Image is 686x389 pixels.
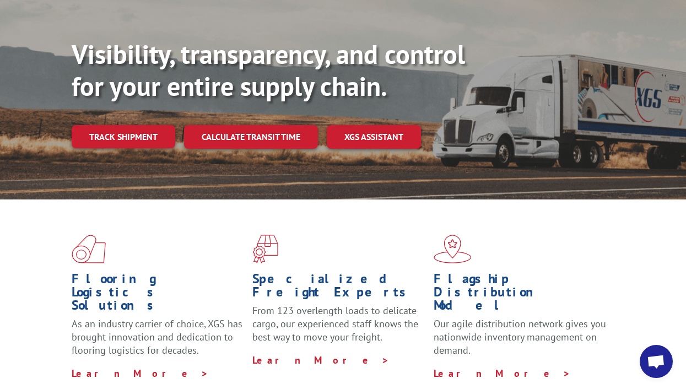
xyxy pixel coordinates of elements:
a: Learn More > [72,367,209,380]
h1: Flagship Distribution Model [434,272,606,317]
img: xgs-icon-focused-on-flooring-red [252,235,278,263]
a: Learn More > [252,354,390,366]
img: xgs-icon-flagship-distribution-model-red [434,235,472,263]
p: From 123 overlength loads to delicate cargo, our experienced staff knows the best way to move you... [252,304,425,353]
a: Learn More > [434,367,571,380]
a: XGS ASSISTANT [327,125,421,149]
a: Calculate transit time [184,125,318,149]
span: Our agile distribution network gives you nationwide inventory management on demand. [434,317,606,356]
h1: Specialized Freight Experts [252,272,425,304]
b: Visibility, transparency, and control for your entire supply chain. [72,37,465,103]
span: As an industry carrier of choice, XGS has brought innovation and dedication to flooring logistics... [72,317,242,356]
div: Open chat [640,345,673,378]
h1: Flooring Logistics Solutions [72,272,244,317]
a: Track shipment [72,125,175,148]
img: xgs-icon-total-supply-chain-intelligence-red [72,235,106,263]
